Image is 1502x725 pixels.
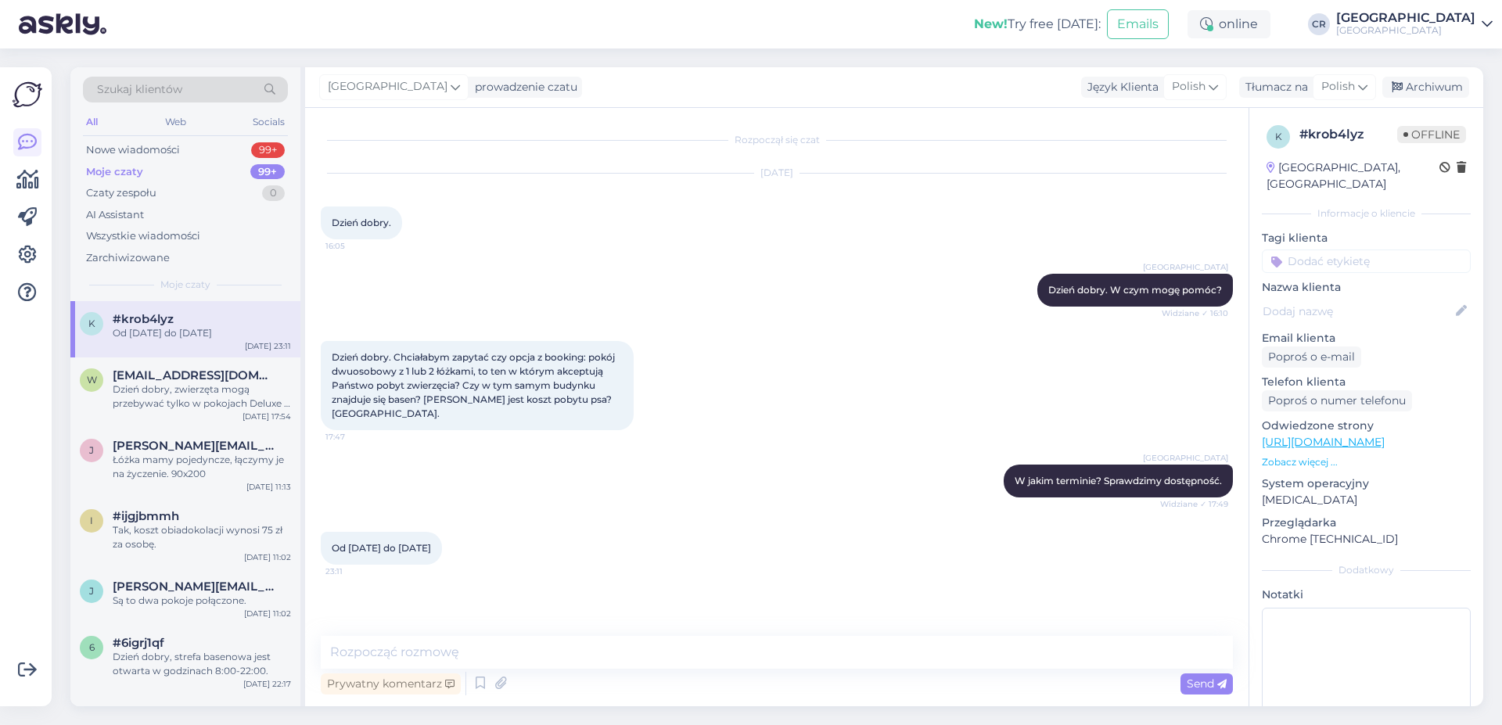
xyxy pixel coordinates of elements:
a: [GEOGRAPHIC_DATA][GEOGRAPHIC_DATA] [1336,12,1493,37]
span: Send [1187,677,1227,691]
input: Dodać etykietę [1262,249,1471,273]
div: Socials [250,112,288,132]
p: System operacyjny [1262,476,1471,492]
span: Dzień dobry. Chciałabym zapytać czy opcja z booking: pokój dwuosobowy z 1 lub 2 łóżkami, to ten w... [332,351,617,419]
span: #ijgjbmmh [113,509,179,523]
div: 0 [262,185,285,201]
div: 99+ [251,142,285,158]
div: # krob4lyz [1299,125,1397,144]
div: CR [1308,13,1330,35]
div: Zarchiwizowane [86,250,170,266]
div: Informacje o kliencie [1262,206,1471,221]
div: [DATE] 11:02 [244,551,291,563]
div: Web [162,112,189,132]
b: New! [974,16,1008,31]
div: Try free [DATE]: [974,15,1101,34]
span: Widziane ✓ 17:49 [1160,498,1228,510]
div: [DATE] 23:11 [245,340,291,352]
div: Poproś o numer telefonu [1262,390,1412,411]
span: Szukaj klientów [97,81,182,98]
div: All [83,112,101,132]
span: #krob4lyz [113,312,174,326]
button: Emails [1107,9,1169,39]
div: Rozpoczął się czat [321,133,1233,147]
div: Archiwum [1382,77,1469,98]
span: Polish [1321,78,1355,95]
span: jitka.solomova@seznam.cz [113,580,275,594]
span: 23:11 [325,565,384,577]
span: j [89,444,94,456]
span: Offline [1397,126,1466,143]
div: [GEOGRAPHIC_DATA], [GEOGRAPHIC_DATA] [1267,160,1439,192]
span: j [89,585,94,597]
span: Polish [1172,78,1206,95]
p: Odwiedzone strony [1262,418,1471,434]
div: Dzień dobry, strefa basenowa jest otwarta w godzinach 8:00-22:00. [113,650,291,678]
div: AI Assistant [86,207,144,223]
div: Język Klienta [1081,79,1159,95]
p: Zobacz więcej ... [1262,455,1471,469]
div: Łóżka mamy pojedyncze, łączymy je na życzenie. 90x200 [113,453,291,481]
div: Tłumacz na [1239,79,1308,95]
span: jitka.solomova@seznam.cz [113,439,275,453]
span: k [1275,131,1282,142]
div: [DATE] [321,166,1233,180]
div: [DATE] 11:02 [244,608,291,619]
div: [GEOGRAPHIC_DATA] [1336,24,1475,37]
p: Notatki [1262,587,1471,603]
span: Widziane ✓ 16:10 [1162,307,1228,319]
div: Wszystkie wiadomości [86,228,200,244]
span: 17:47 [325,431,384,443]
p: Email klienta [1262,330,1471,346]
div: Dodatkowy [1262,563,1471,577]
p: [MEDICAL_DATA] [1262,492,1471,508]
div: [DATE] 11:13 [246,481,291,493]
div: 99+ [250,164,285,180]
div: Nowe wiadomości [86,142,180,158]
div: Czaty zespołu [86,185,156,201]
span: Moje czaty [160,278,210,292]
div: Prywatny komentarz [321,673,461,694]
span: wizaz.dominika@gmail.com [113,368,275,382]
span: W jakim terminie? Sprawdzimy dostępność. [1015,475,1222,486]
span: [GEOGRAPHIC_DATA] [328,78,447,95]
input: Dodaj nazwę [1263,303,1453,320]
div: Od [DATE] do [DATE] [113,326,291,340]
div: online [1188,10,1270,38]
p: Przeglądarka [1262,515,1471,531]
span: k [88,318,95,329]
div: [GEOGRAPHIC_DATA] [1336,12,1475,24]
img: Askly Logo [13,80,42,109]
div: prowadzenie czatu [469,79,577,95]
span: w [87,374,97,386]
div: Są to dwa pokoje połączone. [113,594,291,608]
div: Moje czaty [86,164,143,180]
a: [URL][DOMAIN_NAME] [1262,435,1385,449]
span: [GEOGRAPHIC_DATA] [1143,452,1228,464]
div: [DATE] 22:17 [243,678,291,690]
span: i [90,515,93,526]
span: Od [DATE] do [DATE] [332,542,431,554]
p: Nazwa klienta [1262,279,1471,296]
span: Dzień dobry. [332,217,391,228]
span: 16:05 [325,240,384,252]
div: [DATE] 17:54 [243,411,291,422]
span: [GEOGRAPHIC_DATA] [1143,261,1228,273]
p: Chrome [TECHNICAL_ID] [1262,531,1471,547]
p: Telefon klienta [1262,374,1471,390]
div: Tak, koszt obiadokolacji wynosi 75 zł za osobę. [113,523,291,551]
span: Dzień dobry. W czym mogę pomóc? [1048,284,1222,296]
span: 6 [89,641,95,653]
div: Dzień dobry, zwierzęta mogą przebywać tylko w pokojach Deluxe i Double. [113,382,291,411]
span: #6igrj1qf [113,636,164,650]
div: Poproś o e-mail [1262,346,1361,368]
p: Tagi klienta [1262,230,1471,246]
